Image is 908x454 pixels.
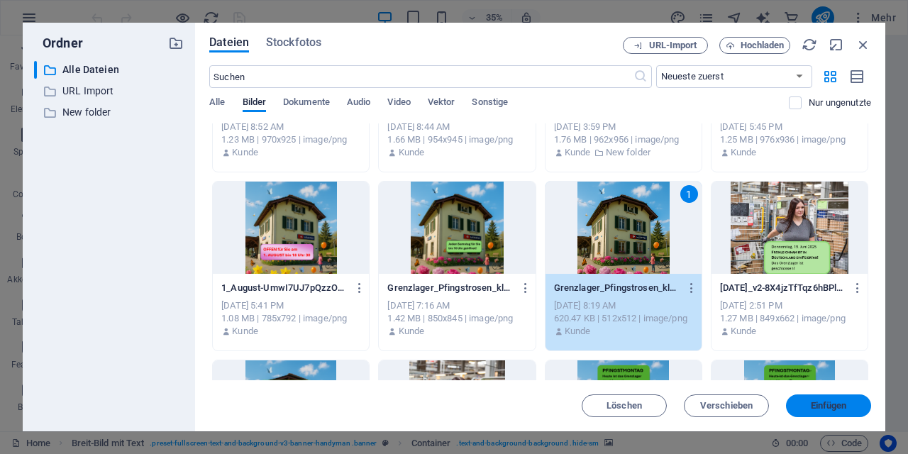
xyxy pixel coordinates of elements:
p: URL Import [62,83,157,99]
span: Stockfotos [266,34,321,51]
p: Ordner [34,34,83,52]
p: Kunde [565,146,591,159]
span: Löschen [607,402,642,410]
p: Kunde [399,146,425,159]
div: 1.27 MB | 849x662 | image/png [720,312,859,325]
div: ​ [34,61,37,79]
button: Löschen [582,394,667,417]
div: Von: Kunde | Ordner: New folder [554,146,693,159]
i: Minimieren [829,37,844,52]
div: [DATE] 2:51 PM [720,299,859,312]
div: [DATE] 3:59 PM [554,121,693,133]
p: Alle Dateien [62,62,157,78]
div: [DATE] 8:19 AM [554,299,693,312]
span: Alle [209,94,225,113]
div: [DATE] 7:16 AM [387,299,526,312]
p: Zeigt nur Dateien an, die nicht auf der Website verwendet werden. Dateien, die während dieser Sit... [809,96,871,109]
div: [DATE] 5:45 PM [720,121,859,133]
p: Grenzlager_Pfingstrosen_klein_Samstag_v5-EpvSV--oUNbHPSGClOobbw.png [387,282,514,294]
div: 1.23 MB | 970x925 | image/png [221,133,360,146]
div: 1.08 MB | 785x792 | image/png [221,312,360,325]
button: URL-Import [623,37,708,54]
div: 1 [680,185,698,203]
p: Kunde [565,325,591,338]
p: Grenzlager_Pfingstrosen_klein_v5-SyQvmnMEiKXHwbAwpTLcFg.png [554,282,680,294]
button: Verschieben [684,394,769,417]
p: Kunde [731,146,757,159]
div: 1.66 MB | 954x945 | image/png [387,133,526,146]
span: Dokumente [283,94,330,113]
span: Sonstige [472,94,508,113]
div: New folder [34,104,184,121]
i: Neuen Ordner erstellen [168,35,184,51]
p: Kunde [232,325,258,338]
i: Neu laden [802,37,817,52]
div: 1.25 MB | 976x936 | image/png [720,133,859,146]
p: Kunde [731,325,757,338]
button: Einfügen [786,394,871,417]
span: URL-Import [649,41,697,50]
div: 620.47 KB | 512x512 | image/png [554,312,693,325]
p: Kunde [232,146,258,159]
p: Kunde [399,325,425,338]
input: Suchen [209,65,633,88]
span: Bilder [243,94,267,113]
span: Audio [347,94,370,113]
span: Verschieben [700,402,753,410]
p: 1_August-UmwI7UJ7pQzzONC9wpBOOQ.png [221,282,348,294]
div: 1.76 MB | 962x956 | image/png [554,133,693,146]
button: Hochladen [719,37,790,54]
i: Schließen [856,37,871,52]
div: 1.42 MB | 850x845 | image/png [387,312,526,325]
div: URL Import [34,82,184,100]
p: Fronleichnam_v2-8X4jzTfTqz6hBPlKZbUTsw.png [720,282,846,294]
div: [DATE] 5:41 PM [221,299,360,312]
span: Vektor [428,94,455,113]
div: [DATE] 8:52 AM [221,121,360,133]
span: Einfügen [811,402,847,410]
p: New folder [62,104,157,121]
div: [DATE] 8:44 AM [387,121,526,133]
span: Dateien [209,34,249,51]
span: Video [387,94,410,113]
p: New folder [606,146,650,159]
span: Hochladen [741,41,785,50]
